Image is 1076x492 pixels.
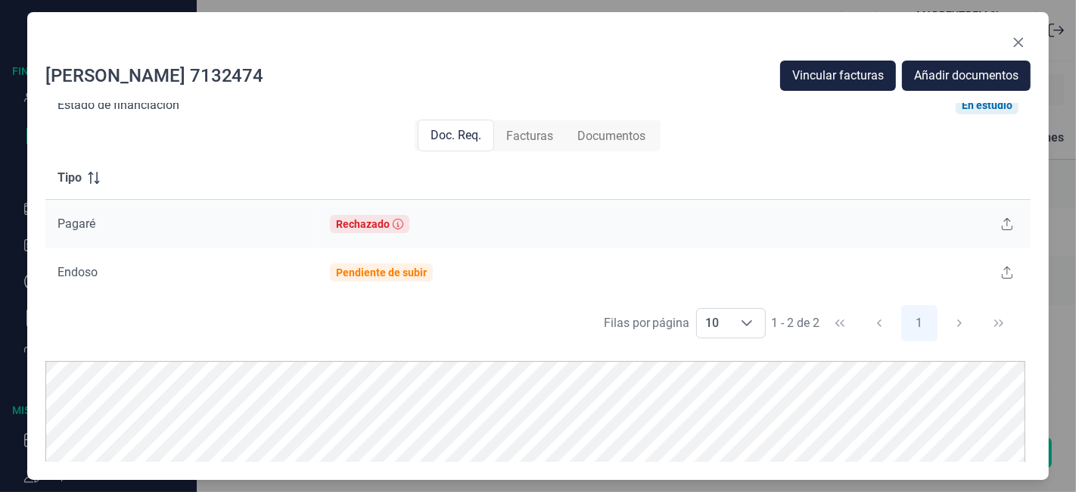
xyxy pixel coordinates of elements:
span: Tipo [58,169,82,187]
button: Previous Page [861,305,897,341]
button: Vincular facturas [780,61,896,91]
span: Doc. Req. [431,126,481,145]
span: Añadir documentos [914,67,1018,85]
img: PDF Viewer [45,361,1026,475]
div: Estado de financiación [58,98,179,113]
button: First Page [822,305,858,341]
div: Filas por página [604,314,690,332]
span: Facturas [506,127,553,145]
div: Facturas [494,121,565,151]
div: Rechazado [336,218,390,230]
div: En estudio [962,99,1012,111]
span: Pagaré [58,216,95,231]
div: [PERSON_NAME] 7132474 [45,64,264,88]
button: Page 1 [901,305,938,341]
button: Last Page [981,305,1017,341]
span: Documentos [577,127,645,145]
div: Choose [729,309,765,338]
span: 1 - 2 de 2 [772,317,820,329]
div: Doc. Req. [418,120,494,151]
div: Pendiente de subir [336,266,427,279]
button: Next Page [941,305,978,341]
div: Documentos [565,121,658,151]
span: Vincular facturas [792,67,884,85]
span: 10 [697,309,729,338]
span: Endoso [58,265,98,279]
button: Close [1006,30,1031,54]
button: Añadir documentos [902,61,1031,91]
